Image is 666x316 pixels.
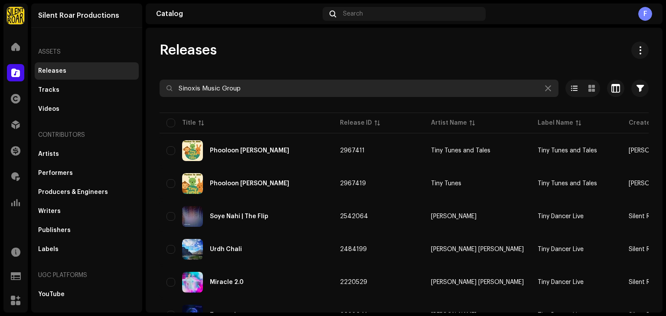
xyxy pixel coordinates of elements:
div: Tiny Tunes [431,181,461,187]
re-m-nav-item: Producers & Engineers [35,184,139,201]
div: Releases [38,68,66,74]
div: Performers [38,170,73,177]
div: Writers [38,208,61,215]
div: Phooloon Ka Jahan [210,181,289,187]
img: 510ccd06-a328-400d-b7da-d1dee67fc9e6 [182,140,203,161]
div: Artist Name [431,119,467,127]
span: 2967419 [340,181,366,187]
div: Tracks [38,87,59,94]
span: 2484199 [340,246,367,252]
div: Publishers [38,227,71,234]
span: 2220529 [340,279,367,285]
re-m-nav-item: Publishers [35,222,139,239]
img: 8ffe2efc-b3ba-41b8-8dc2-e3ec4b10ea0f [182,173,203,194]
div: Artists [38,151,59,158]
div: Tiny Tunes and Tales [431,148,490,154]
div: Miracle 2.0 [210,279,244,285]
span: 2967411 [340,148,365,154]
span: Rishabh Rajan [431,213,524,219]
input: Search [160,80,558,97]
re-m-nav-item: Labels [35,241,139,258]
span: Tiny Dancer Live [538,279,584,285]
div: Title [182,119,196,127]
span: Tiny Tunes and Tales [431,148,524,154]
div: F [638,7,652,21]
re-a-nav-header: Assets [35,42,139,62]
div: Producers & Engineers [38,189,108,196]
div: Catalog [156,10,319,17]
span: Tiny Tunes [431,181,524,187]
div: Urdh Chali [210,246,242,252]
re-m-nav-item: Releases [35,62,139,80]
re-m-nav-item: Artists [35,145,139,163]
re-m-nav-item: Performers [35,164,139,182]
div: Release ID [340,119,372,127]
span: 2542064 [340,213,368,219]
span: Tiny Tunes and Tales [538,181,597,187]
re-m-nav-item: Tracks [35,81,139,99]
re-m-nav-item: Writers [35,203,139,220]
div: Labels [38,246,59,253]
span: Tiny Tunes and Tales [538,148,597,154]
div: [PERSON_NAME] [PERSON_NAME] [431,246,524,252]
span: Search [343,10,363,17]
re-m-nav-item: YouTube [35,286,139,303]
img: fcfd72e7-8859-4002-b0df-9a7058150634 [7,7,24,24]
div: [PERSON_NAME] [431,213,477,219]
span: Natasha Humera Ejaz [431,246,524,252]
img: b0fd81e9-6a28-4fcd-87a4-570076d61c67 [182,272,203,293]
div: Soye Nahi | The Flip [210,213,268,219]
span: Tiny Dancer Live [538,213,584,219]
div: YouTube [38,291,65,298]
img: e61492e9-4163-4060-a090-982e119159b5 [182,239,203,260]
re-m-nav-item: Videos [35,100,139,118]
span: Releases [160,42,217,59]
span: Natasha Humera Ejaz [431,279,524,285]
div: Phooloon Ka Jahan [210,148,289,154]
div: Videos [38,106,59,113]
span: Tiny Dancer Live [538,246,584,252]
re-a-nav-header: Contributors [35,125,139,145]
div: Label Name [538,119,573,127]
div: [PERSON_NAME] [PERSON_NAME] [431,279,524,285]
re-a-nav-header: UGC Platforms [35,265,139,286]
img: 333e5b9a-067c-4dab-aba7-92a34cc448cc [182,206,203,227]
